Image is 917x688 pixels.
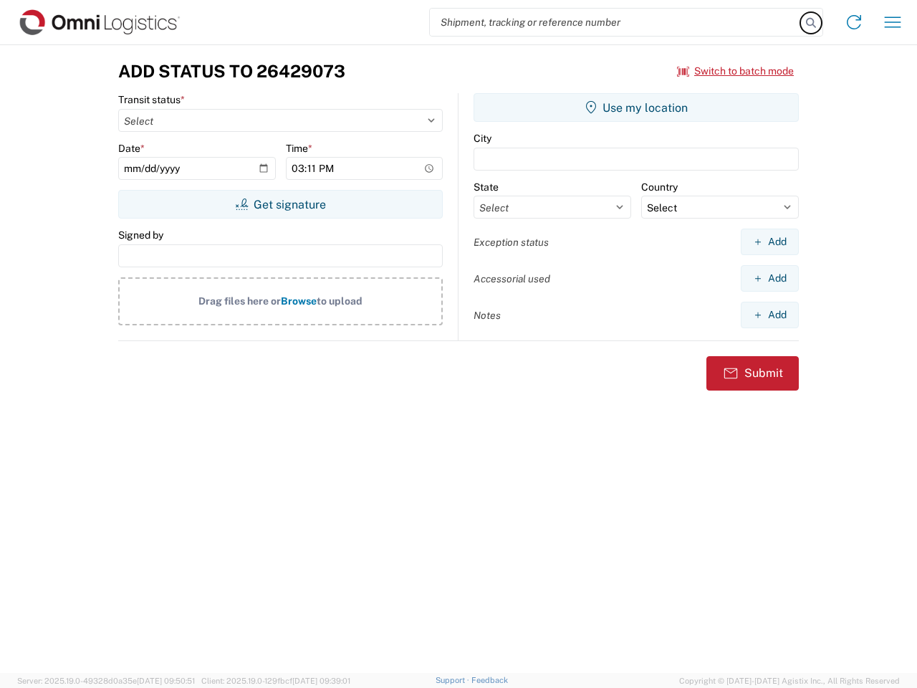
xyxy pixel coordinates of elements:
[474,181,499,193] label: State
[317,295,363,307] span: to upload
[118,93,185,106] label: Transit status
[118,190,443,219] button: Get signature
[292,677,350,685] span: [DATE] 09:39:01
[471,676,508,684] a: Feedback
[198,295,281,307] span: Drag files here or
[281,295,317,307] span: Browse
[677,59,794,83] button: Switch to batch mode
[474,272,550,285] label: Accessorial used
[118,229,163,242] label: Signed by
[286,142,312,155] label: Time
[474,309,501,322] label: Notes
[706,356,799,391] button: Submit
[137,677,195,685] span: [DATE] 09:50:51
[641,181,678,193] label: Country
[17,677,195,685] span: Server: 2025.19.0-49328d0a35e
[436,676,471,684] a: Support
[118,142,145,155] label: Date
[118,61,345,82] h3: Add Status to 26429073
[474,93,799,122] button: Use my location
[741,302,799,328] button: Add
[679,674,900,687] span: Copyright © [DATE]-[DATE] Agistix Inc., All Rights Reserved
[741,265,799,292] button: Add
[741,229,799,255] button: Add
[474,236,549,249] label: Exception status
[430,9,801,36] input: Shipment, tracking or reference number
[474,132,491,145] label: City
[201,677,350,685] span: Client: 2025.19.0-129fbcf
